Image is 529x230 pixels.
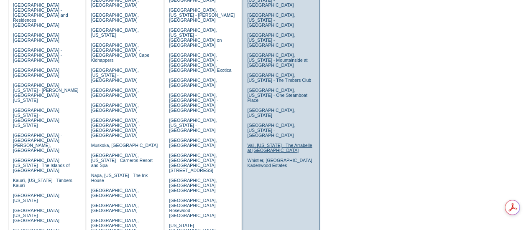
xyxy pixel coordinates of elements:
a: [GEOGRAPHIC_DATA], [GEOGRAPHIC_DATA] [91,188,139,198]
a: [GEOGRAPHIC_DATA], [US_STATE] - [PERSON_NAME][GEOGRAPHIC_DATA] [169,8,235,23]
a: [GEOGRAPHIC_DATA], [US_STATE] - Carneros Resort and Spa [91,153,153,168]
a: [GEOGRAPHIC_DATA], [US_STATE] - The Timbers Club [247,73,311,83]
a: [GEOGRAPHIC_DATA], [US_STATE] - [GEOGRAPHIC_DATA] [247,33,295,48]
a: Vail, [US_STATE] - The Arrabelle at [GEOGRAPHIC_DATA] [247,143,312,153]
a: [GEOGRAPHIC_DATA], [GEOGRAPHIC_DATA] - [GEOGRAPHIC_DATA] and Residences [GEOGRAPHIC_DATA] [13,3,68,28]
a: [GEOGRAPHIC_DATA], [US_STATE] - [GEOGRAPHIC_DATA] [247,123,295,138]
a: [GEOGRAPHIC_DATA], [GEOGRAPHIC_DATA] [169,78,217,88]
a: Whistler, [GEOGRAPHIC_DATA] - Kadenwood Estates [247,158,314,168]
a: [GEOGRAPHIC_DATA], [US_STATE] [247,108,295,118]
a: [GEOGRAPHIC_DATA], [US_STATE] - [GEOGRAPHIC_DATA], [US_STATE] [13,108,61,128]
a: [GEOGRAPHIC_DATA], [US_STATE] - One Steamboat Place [247,88,307,103]
a: [GEOGRAPHIC_DATA], [US_STATE] - [PERSON_NAME][GEOGRAPHIC_DATA], [US_STATE] [13,83,79,103]
a: [GEOGRAPHIC_DATA], [US_STATE] - The Islands of [GEOGRAPHIC_DATA] [13,158,70,173]
a: [GEOGRAPHIC_DATA], [GEOGRAPHIC_DATA] [13,33,61,43]
a: [GEOGRAPHIC_DATA], [GEOGRAPHIC_DATA] - [GEOGRAPHIC_DATA][STREET_ADDRESS] [169,153,218,173]
a: [GEOGRAPHIC_DATA], [US_STATE] [13,193,61,203]
a: [GEOGRAPHIC_DATA], [GEOGRAPHIC_DATA] - [GEOGRAPHIC_DATA] [169,178,218,193]
a: [GEOGRAPHIC_DATA], [US_STATE] - [GEOGRAPHIC_DATA] [13,208,61,223]
a: [GEOGRAPHIC_DATA], [GEOGRAPHIC_DATA] - Rosewood [GEOGRAPHIC_DATA] [169,198,218,218]
a: [GEOGRAPHIC_DATA], [GEOGRAPHIC_DATA] - [GEOGRAPHIC_DATA], [GEOGRAPHIC_DATA] Exotica [169,53,231,73]
a: [GEOGRAPHIC_DATA] - [GEOGRAPHIC_DATA] - [GEOGRAPHIC_DATA] [13,48,62,63]
a: [GEOGRAPHIC_DATA], [US_STATE] - [GEOGRAPHIC_DATA] on [GEOGRAPHIC_DATA] [169,28,222,48]
a: [GEOGRAPHIC_DATA], [GEOGRAPHIC_DATA] [91,13,139,23]
a: [GEOGRAPHIC_DATA], [US_STATE] - [GEOGRAPHIC_DATA] [247,13,295,28]
a: [GEOGRAPHIC_DATA], [US_STATE] - [GEOGRAPHIC_DATA] [91,68,139,83]
a: [GEOGRAPHIC_DATA], [GEOGRAPHIC_DATA] - [GEOGRAPHIC_DATA] Cape Kidnappers [91,43,149,63]
a: Muskoka, [GEOGRAPHIC_DATA] [91,143,158,148]
a: [GEOGRAPHIC_DATA], [GEOGRAPHIC_DATA] [169,138,217,148]
a: [GEOGRAPHIC_DATA], [GEOGRAPHIC_DATA] [91,203,139,213]
a: [GEOGRAPHIC_DATA] - [GEOGRAPHIC_DATA][PERSON_NAME], [GEOGRAPHIC_DATA] [13,133,62,153]
a: [GEOGRAPHIC_DATA], [GEOGRAPHIC_DATA] [91,103,139,113]
a: Napa, [US_STATE] - The Ink House [91,173,148,183]
a: Kaua'i, [US_STATE] - Timbers Kaua'i [13,178,72,188]
a: [GEOGRAPHIC_DATA], [GEOGRAPHIC_DATA] - [GEOGRAPHIC_DATA] [GEOGRAPHIC_DATA] [169,93,218,113]
a: [GEOGRAPHIC_DATA], [GEOGRAPHIC_DATA] [13,68,61,78]
a: [GEOGRAPHIC_DATA], [US_STATE] [91,28,139,38]
a: [GEOGRAPHIC_DATA], [US_STATE] - [GEOGRAPHIC_DATA] [169,118,217,133]
a: [GEOGRAPHIC_DATA], [GEOGRAPHIC_DATA] - [GEOGRAPHIC_DATA] [GEOGRAPHIC_DATA] [91,118,140,138]
a: [GEOGRAPHIC_DATA], [US_STATE] - Mountainside at [GEOGRAPHIC_DATA] [247,53,307,68]
a: [GEOGRAPHIC_DATA], [GEOGRAPHIC_DATA] [91,88,139,98]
